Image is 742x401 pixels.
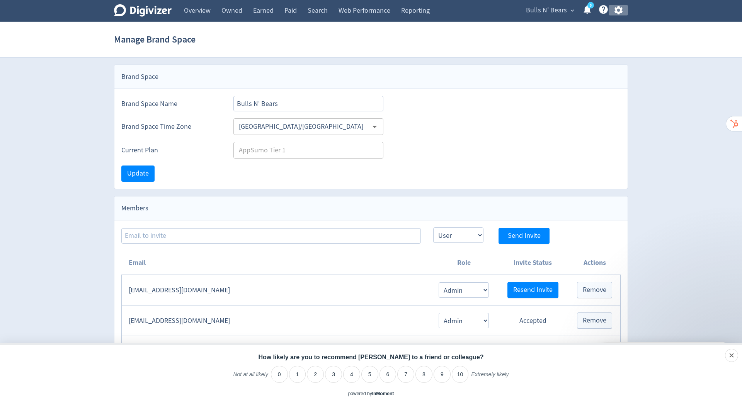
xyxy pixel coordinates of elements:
[569,251,620,275] th: Actions
[121,145,221,155] label: Current Plan
[583,317,606,324] span: Remove
[523,4,576,17] button: Bulls N' Bears
[587,2,594,9] a: 5
[236,121,368,133] input: Select Timezone
[121,166,155,182] button: Update
[397,366,414,383] li: 7
[499,228,550,244] button: Send Invite
[361,366,378,383] li: 5
[114,65,628,89] div: Brand Space
[369,121,381,133] button: Open
[497,305,569,336] td: Accepted
[577,282,612,298] button: Remove
[508,232,541,239] span: Send Invite
[122,251,431,275] th: Email
[289,366,306,383] li: 1
[513,287,553,293] span: Resend Invite
[127,170,149,177] span: Update
[431,251,497,275] th: Role
[121,99,221,109] label: Brand Space Name
[122,275,431,305] td: [EMAIL_ADDRESS][DOMAIN_NAME]
[380,366,397,383] li: 6
[121,122,221,131] label: Brand Space Time Zone
[587,326,742,380] iframe: Intercom notifications message
[114,27,196,52] h1: Manage Brand Space
[497,251,569,275] th: Invite Status
[725,349,738,362] div: Close survey
[121,228,421,244] input: Email to invite
[434,366,451,383] li: 9
[590,3,592,8] text: 5
[271,366,288,383] li: 0
[569,7,576,14] span: expand_more
[122,305,431,336] td: [EMAIL_ADDRESS][DOMAIN_NAME]
[122,336,431,367] td: [EMAIL_ADDRESS][DOMAIN_NAME]
[325,366,342,383] li: 3
[307,366,324,383] li: 2
[526,4,567,17] span: Bulls N' Bears
[348,391,394,397] div: powered by inmoment
[583,287,606,293] span: Remove
[233,371,268,384] label: Not at all likely
[452,366,469,383] li: 10
[471,371,509,384] label: Extremely likely
[233,96,383,111] input: Brand Space
[415,366,432,383] li: 8
[507,282,558,298] button: Resend Invite
[372,391,394,396] a: InMoment
[114,196,628,220] div: Members
[577,312,612,329] button: Remove
[343,366,360,383] li: 4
